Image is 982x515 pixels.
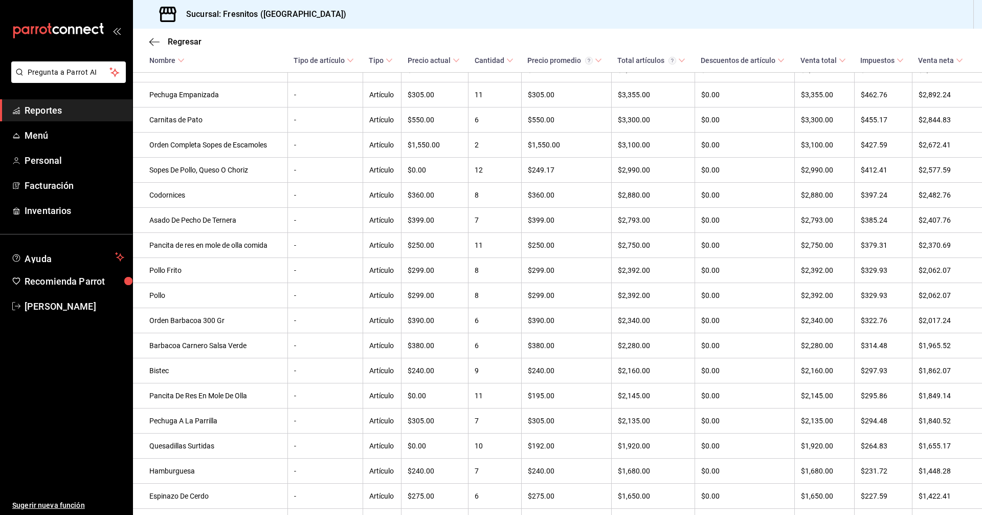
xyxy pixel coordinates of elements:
[287,333,363,358] td: -
[363,233,401,258] td: Artículo
[287,233,363,258] td: -
[611,383,695,409] td: $2,145.00
[794,358,854,383] td: $2,160.00
[695,409,794,434] td: $0.00
[401,183,468,208] td: $360.00
[363,283,401,308] td: Artículo
[149,37,202,47] button: Regresar
[521,183,611,208] td: $360.00
[854,383,912,409] td: $295.86
[28,67,110,78] span: Pregunta a Parrot AI
[611,308,695,333] td: $2,340.00
[25,299,124,313] span: [PERSON_NAME]
[794,108,854,133] td: $3,300.00
[369,56,384,65] div: Tipo
[695,208,794,233] td: $0.00
[133,484,287,509] td: Espinazo De Cerdo
[133,108,287,133] td: Carnitas de Pato
[912,459,982,484] td: $1,448.28
[363,484,401,509] td: Artículo
[794,183,854,208] td: $2,880.00
[401,459,468,484] td: $240.00
[11,61,126,83] button: Pregunta a Parrot AI
[363,183,401,208] td: Artículo
[854,333,912,358] td: $314.48
[521,258,611,283] td: $299.00
[401,233,468,258] td: $250.00
[401,383,468,409] td: $0.00
[25,274,124,288] span: Recomienda Parrot
[133,459,287,484] td: Hamburguesa
[854,158,912,183] td: $412.41
[401,434,468,459] td: $0.00
[854,283,912,308] td: $329.93
[12,500,124,511] span: Sugerir nueva función
[527,56,593,65] div: Precio promedio
[912,484,982,509] td: $1,422.41
[794,133,854,158] td: $3,100.00
[695,333,794,358] td: $0.00
[133,383,287,409] td: Pancita De Res En Mole De Olla
[854,358,912,383] td: $297.93
[133,233,287,258] td: Pancita de res en mole de olla comida
[521,383,611,409] td: $195.00
[363,434,401,459] td: Artículo
[854,484,912,509] td: $227.59
[611,409,695,434] td: $2,135.00
[794,484,854,509] td: $1,650.00
[475,56,514,65] span: Cantidad
[521,358,611,383] td: $240.00
[363,383,401,409] td: Artículo
[401,108,468,133] td: $550.00
[794,233,854,258] td: $2,750.00
[401,158,468,183] td: $0.00
[695,459,794,484] td: $0.00
[168,37,202,47] span: Regresar
[695,258,794,283] td: $0.00
[617,56,685,65] span: Total artículos
[695,133,794,158] td: $0.00
[794,82,854,108] td: $3,355.00
[794,434,854,459] td: $1,920.00
[611,133,695,158] td: $3,100.00
[113,27,121,35] button: open_drawer_menu
[521,283,611,308] td: $299.00
[701,56,785,65] span: Descuentos de artículo
[854,258,912,283] td: $329.93
[133,409,287,434] td: Pechuga A La Parrilla
[611,183,695,208] td: $2,880.00
[287,158,363,183] td: -
[133,358,287,383] td: Bistec
[611,82,695,108] td: $3,355.00
[912,108,982,133] td: $2,844.83
[287,258,363,283] td: -
[401,333,468,358] td: $380.00
[287,484,363,509] td: -
[287,459,363,484] td: -
[363,258,401,283] td: Artículo
[133,283,287,308] td: Pollo
[468,82,522,108] td: 11
[854,233,912,258] td: $379.31
[611,158,695,183] td: $2,990.00
[611,333,695,358] td: $2,280.00
[133,208,287,233] td: Asado De Pecho De Ternera
[401,308,468,333] td: $390.00
[25,128,124,142] span: Menú
[25,103,124,117] span: Reportes
[468,459,522,484] td: 7
[611,208,695,233] td: $2,793.00
[401,82,468,108] td: $305.00
[912,409,982,434] td: $1,840.52
[668,57,676,65] svg: El total artículos considera cambios de precios en los artículos así como costos adicionales por ...
[25,154,124,167] span: Personal
[468,133,522,158] td: 2
[521,308,611,333] td: $390.00
[468,108,522,133] td: 6
[287,308,363,333] td: -
[363,133,401,158] td: Artículo
[25,251,111,263] span: Ayuda
[912,333,982,358] td: $1,965.52
[695,233,794,258] td: $0.00
[133,258,287,283] td: Pollo Frito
